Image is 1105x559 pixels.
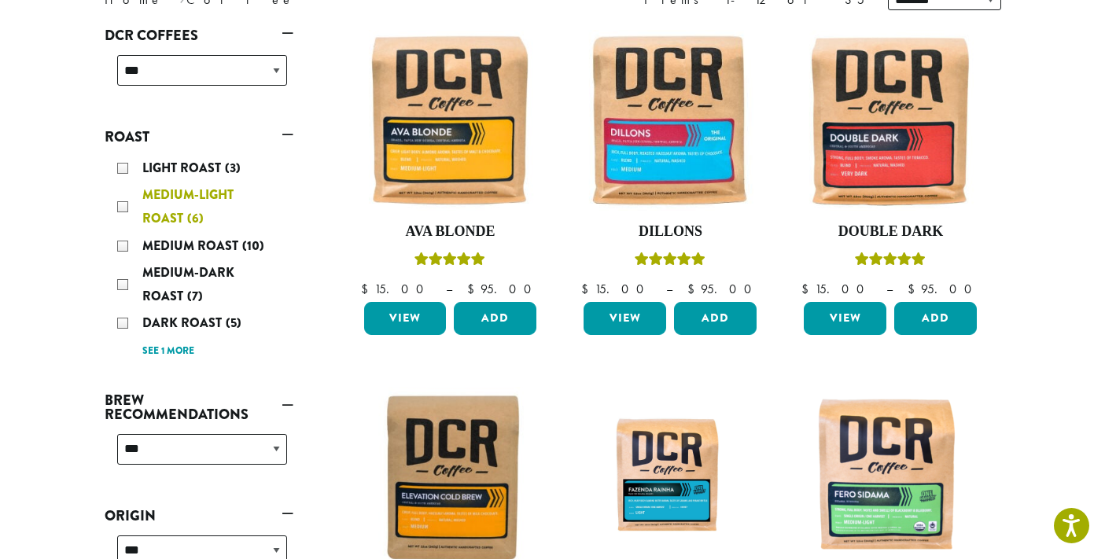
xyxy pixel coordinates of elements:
span: $ [361,281,374,297]
bdi: 95.00 [687,281,759,297]
span: (7) [187,287,203,305]
span: Light Roast [142,159,225,177]
a: View [364,302,447,335]
span: $ [687,281,701,297]
div: Roast [105,150,293,368]
h4: Double Dark [800,223,981,241]
h4: Ava Blonde [360,223,541,241]
bdi: 15.00 [581,281,651,297]
div: Rated 4.50 out of 5 [855,250,926,274]
div: Rated 5.00 out of 5 [635,250,705,274]
span: $ [801,281,815,297]
span: (6) [187,209,204,227]
div: Brew Recommendations [105,428,293,484]
button: Add [454,302,536,335]
a: Brew Recommendations [105,387,293,428]
a: Double DarkRated 4.50 out of 5 [800,30,981,296]
div: Rated 5.00 out of 5 [414,250,485,274]
bdi: 95.00 [467,281,539,297]
bdi: 15.00 [361,281,431,297]
span: (5) [226,314,241,332]
div: DCR Coffees [105,49,293,105]
a: DillonsRated 5.00 out of 5 [580,30,761,296]
span: (10) [242,237,264,255]
span: – [446,281,452,297]
button: Add [674,302,757,335]
a: View [804,302,886,335]
a: Ava BlondeRated 5.00 out of 5 [360,30,541,296]
span: Medium-Dark Roast [142,263,234,305]
bdi: 15.00 [801,281,871,297]
img: Fazenda-Rainha_12oz_Mockup.jpg [580,410,761,545]
span: Medium-Light Roast [142,186,234,227]
span: (3) [225,159,241,177]
span: Dark Roast [142,314,226,332]
span: $ [908,281,921,297]
img: Dillons-12oz-300x300.jpg [580,30,761,211]
a: View [584,302,666,335]
a: See 1 more [142,344,194,359]
img: Double-Dark-12oz-300x300.jpg [800,30,981,211]
span: – [666,281,672,297]
a: Roast [105,123,293,150]
h4: Dillons [580,223,761,241]
span: $ [581,281,595,297]
bdi: 95.00 [908,281,979,297]
a: DCR Coffees [105,22,293,49]
a: Origin [105,502,293,529]
span: $ [467,281,481,297]
span: – [886,281,893,297]
img: Ava-Blonde-12oz-1-300x300.jpg [359,30,540,211]
span: Medium Roast [142,237,242,255]
button: Add [894,302,977,335]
